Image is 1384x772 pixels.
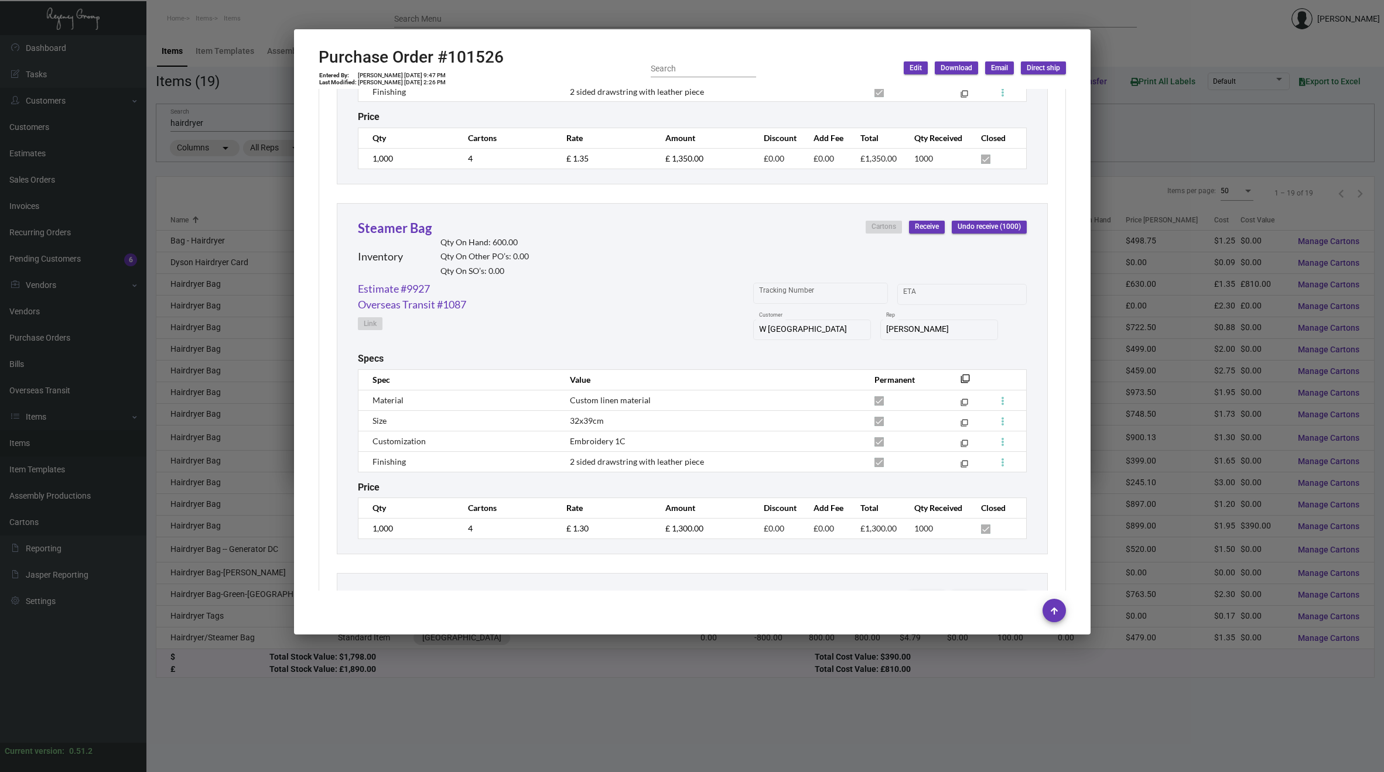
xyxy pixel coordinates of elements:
span: 1000 [914,523,933,533]
span: 2 sided drawstring with leather piece [570,87,704,97]
button: Link [358,317,382,330]
th: Add Fee [802,128,849,148]
th: Total [849,128,903,148]
h2: Price [358,111,380,122]
th: Qty [358,497,456,518]
th: Rate [555,497,653,518]
span: 32x39cm [570,416,604,426]
th: Qty Received [903,497,969,518]
button: Receive [909,221,945,234]
mat-icon: filter_none [961,92,968,100]
mat-icon: filter_none [961,378,970,387]
td: Entered By: [319,72,357,79]
span: Embroidery 1C [570,436,626,446]
mat-icon: filter_none [961,442,968,450]
button: Email [985,61,1014,74]
span: £0.00 [764,523,784,533]
span: £0.00 [764,153,784,163]
span: Download [941,63,972,73]
span: Edit [910,63,922,73]
h2: Qty On Other PO’s: 0.00 [440,252,529,262]
button: Cartons [866,221,902,234]
h2: Purchase Order #101526 [319,47,504,67]
span: Email [991,63,1008,73]
th: Value [558,369,862,390]
span: Material [373,395,404,405]
th: Amount [654,128,752,148]
th: Spec [358,369,558,390]
input: Start date [903,290,939,299]
th: Closed [969,497,1026,518]
mat-icon: filter_none [961,401,968,409]
span: 1000 [914,153,933,163]
span: £0.00 [814,153,834,163]
h2: Specs [358,353,384,364]
th: Discount [752,497,802,518]
th: Permanent [863,369,943,390]
th: Qty Received [903,128,969,148]
th: Closed [969,128,1026,148]
mat-icon: filter_none [961,462,968,470]
mat-icon: filter_none [961,421,968,429]
input: End date [949,290,1006,299]
a: Estimate #9927 [358,281,430,297]
span: Finishing [373,457,406,466]
th: Add Fee [802,497,849,518]
button: Download [935,61,978,74]
th: Amount [654,497,752,518]
h2: Inventory [358,251,403,263]
span: Link [364,319,377,329]
th: Cartons [456,128,555,148]
span: Finishing [373,87,406,97]
th: Rate [555,128,653,148]
span: £1,350.00 [860,153,897,163]
th: Discount [752,128,802,148]
span: £1,300.00 [860,523,897,533]
td: [PERSON_NAME] [DATE] 9:47 PM [357,72,446,79]
th: Cartons [456,497,555,518]
h2: Qty On SO’s: 0.00 [440,266,529,276]
span: Direct ship [1027,63,1060,73]
div: Current version: [5,745,64,757]
h2: Price [358,482,380,493]
span: Custom linen material [570,395,651,405]
td: [PERSON_NAME] [DATE] 2:26 PM [357,79,446,86]
span: Undo receive (1000) [958,222,1021,232]
button: Undo receive (1000) [952,221,1027,234]
a: Overseas Transit #1087 [358,297,466,313]
span: £0.00 [814,523,834,533]
span: Receive [915,222,939,232]
a: TP Bag [358,590,398,606]
a: Steamer Bag [358,220,432,236]
button: Edit [904,61,928,74]
th: Qty [358,128,456,148]
span: 2 sided drawstring with leather piece [570,457,704,466]
span: Size [373,416,387,426]
th: Total [849,497,903,518]
div: 0.51.2 [69,745,93,757]
button: Direct ship [1021,61,1066,74]
h2: Qty On Hand: 600.00 [440,238,529,248]
span: Cartons [872,222,896,232]
span: Customization [373,436,426,446]
td: Last Modified: [319,79,357,86]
